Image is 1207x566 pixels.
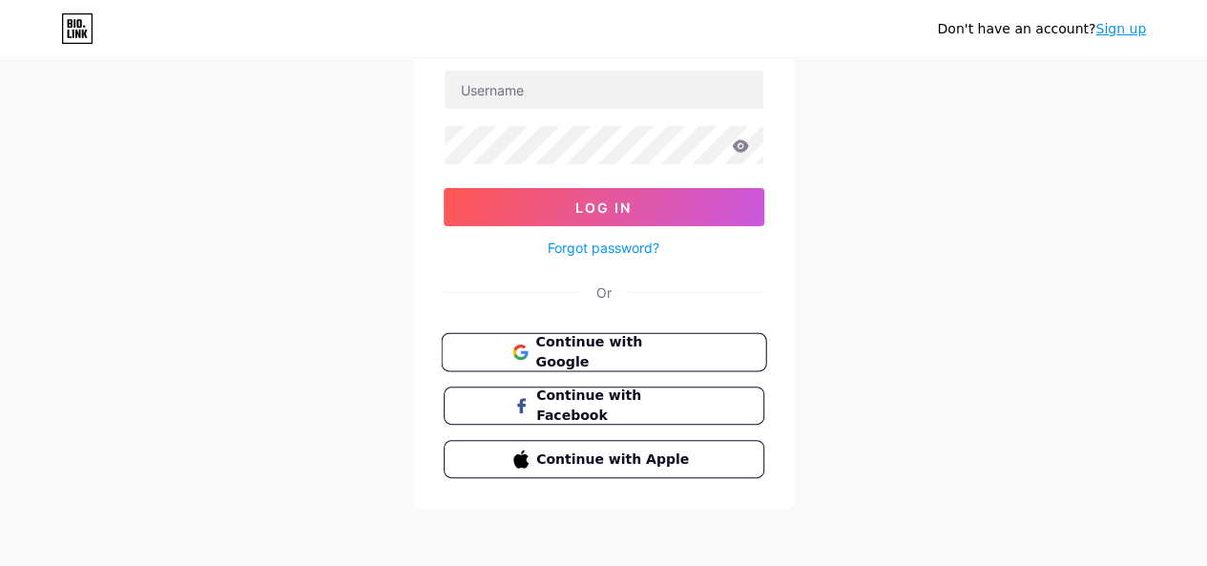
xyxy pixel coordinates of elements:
[444,333,764,371] a: Continue with Google
[536,386,694,426] span: Continue with Facebook
[535,332,695,373] span: Continue with Google
[444,440,764,478] button: Continue with Apple
[441,333,766,372] button: Continue with Google
[596,283,612,303] div: Or
[575,199,632,216] span: Log In
[937,19,1146,39] div: Don't have an account?
[1095,21,1146,36] a: Sign up
[445,71,763,109] input: Username
[548,238,659,258] a: Forgot password?
[444,188,764,226] button: Log In
[536,450,694,470] span: Continue with Apple
[444,387,764,425] button: Continue with Facebook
